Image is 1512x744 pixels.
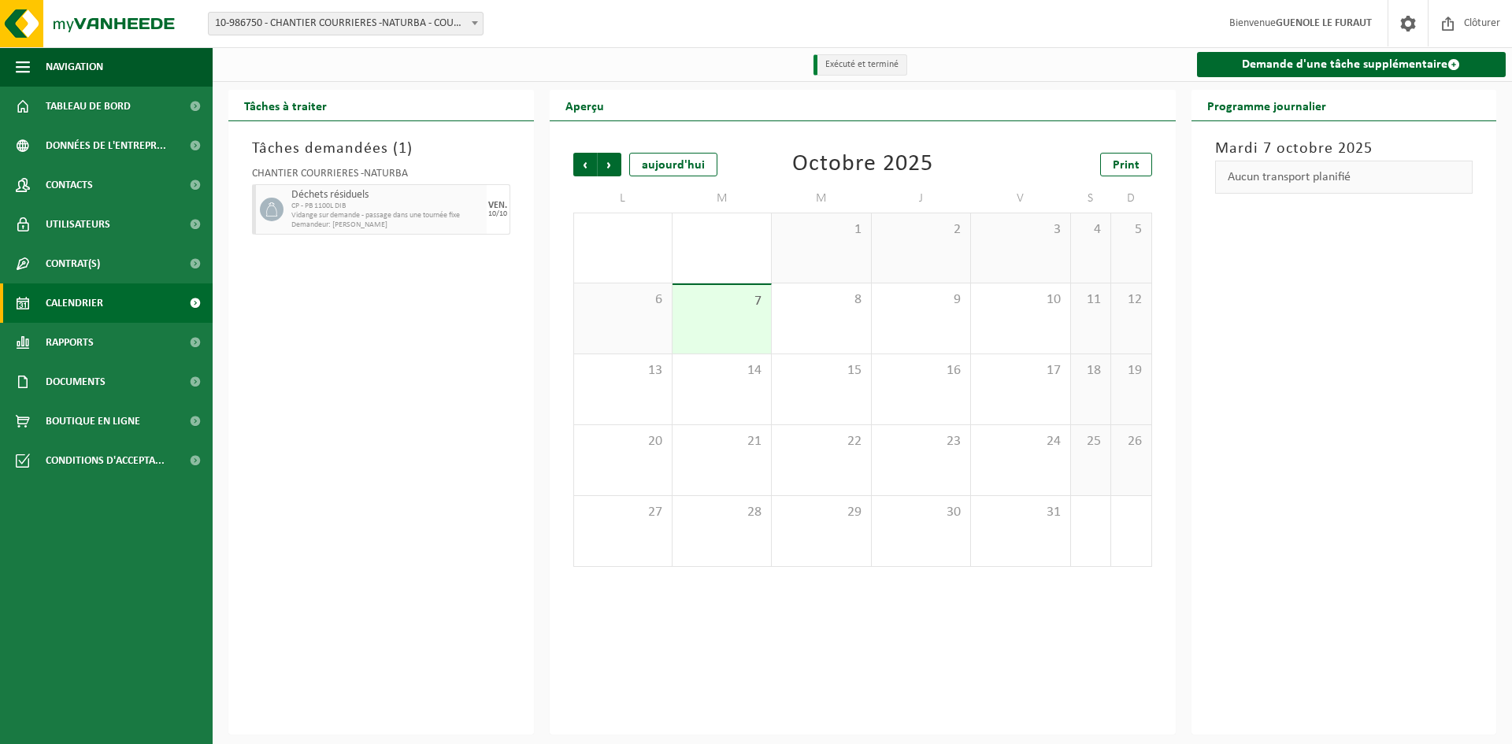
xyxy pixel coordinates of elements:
span: Navigation [46,47,103,87]
td: M [673,184,772,213]
span: 23 [880,433,962,450]
span: Contrat(s) [46,244,100,283]
span: 14 [680,362,763,379]
span: Tableau de bord [46,87,131,126]
span: 10-986750 - CHANTIER COURRIERES -NATURBA - COURRIERES [209,13,483,35]
span: Suivant [598,153,621,176]
span: CP - PB 1100L DIB [291,202,483,211]
span: Précédent [573,153,597,176]
span: Utilisateurs [46,205,110,244]
span: Rapports [46,323,94,362]
span: Contacts [46,165,93,205]
span: 24 [979,433,1062,450]
td: J [872,184,971,213]
span: 15 [780,362,862,379]
span: 10 [979,291,1062,309]
span: Boutique en ligne [46,402,140,441]
div: 10/10 [488,210,507,218]
td: V [971,184,1070,213]
span: 10-986750 - CHANTIER COURRIERES -NATURBA - COURRIERES [208,12,484,35]
span: 9 [880,291,962,309]
span: 18 [1079,362,1102,379]
div: aujourd'hui [629,153,717,176]
span: 12 [1119,291,1143,309]
h2: Programme journalier [1191,90,1342,120]
li: Exécuté et terminé [813,54,907,76]
td: D [1111,184,1151,213]
span: 20 [582,433,664,450]
div: CHANTIER COURRIERES -NATURBA [252,168,510,184]
span: 5 [1119,221,1143,239]
span: 11 [1079,291,1102,309]
span: 1 [780,221,862,239]
span: 19 [1119,362,1143,379]
h2: Aperçu [550,90,620,120]
span: Documents [46,362,106,402]
span: 31 [979,504,1062,521]
span: 27 [582,504,664,521]
span: 25 [1079,433,1102,450]
h2: Tâches à traiter [228,90,343,120]
div: Octobre 2025 [792,153,933,176]
span: 26 [1119,433,1143,450]
span: 7 [680,293,763,310]
span: Calendrier [46,283,103,323]
span: 4 [1079,221,1102,239]
span: 8 [780,291,862,309]
span: Demandeur: [PERSON_NAME] [291,220,483,230]
span: 16 [880,362,962,379]
h3: Tâches demandées ( ) [252,137,510,161]
span: 21 [680,433,763,450]
span: 1 [398,141,407,157]
span: Conditions d'accepta... [46,441,165,480]
td: M [772,184,871,213]
a: Demande d'une tâche supplémentaire [1197,52,1506,77]
div: Aucun transport planifié [1215,161,1473,194]
td: S [1071,184,1111,213]
h3: Mardi 7 octobre 2025 [1215,137,1473,161]
strong: GUENOLE LE FURAUT [1276,17,1372,29]
span: 28 [680,504,763,521]
span: 3 [979,221,1062,239]
span: Print [1113,159,1140,172]
span: 13 [582,362,664,379]
td: L [573,184,673,213]
a: Print [1100,153,1152,176]
span: 22 [780,433,862,450]
span: Déchets résiduels [291,189,483,202]
span: 17 [979,362,1062,379]
span: 30 [880,504,962,521]
span: Données de l'entrepr... [46,126,166,165]
span: Vidange sur demande - passage dans une tournée fixe [291,211,483,220]
span: 29 [780,504,862,521]
div: VEN. [488,201,507,210]
span: 6 [582,291,664,309]
span: 2 [880,221,962,239]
